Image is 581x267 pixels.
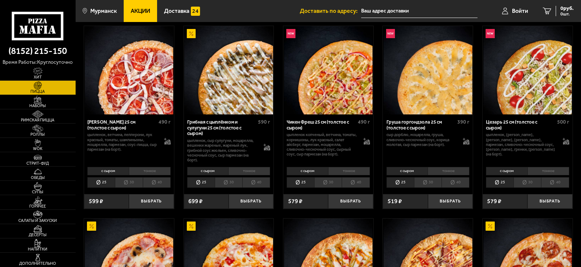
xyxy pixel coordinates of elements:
span: Доставить по адресу: [300,8,361,14]
img: Петровская 25 см (толстое с сыром) [85,26,174,115]
div: Чикен Фреш 25 см (толстое с сыром) [287,119,356,131]
img: Акционный [187,222,196,231]
li: тонкое [228,167,270,176]
p: цыпленок копченый, ветчина, томаты, корнишоны, лук красный, салат айсберг, пармезан, моцарелла, с... [287,132,357,157]
li: 25 [87,177,115,187]
span: 519 ₽ [388,198,402,204]
button: Выбрать [428,194,473,209]
div: Цезарь 25 см (толстое с сыром) [486,119,555,131]
img: Грибная с цыплёнком и сулугуни 25 см (толстое с сыром) [184,26,273,115]
span: 579 ₽ [487,198,501,204]
div: [PERSON_NAME] 25 см (толстое с сыром) [87,119,157,131]
li: с сыром [287,167,328,176]
li: 25 [486,177,513,187]
span: 490 г [159,119,171,125]
p: цыпленок, [PERSON_NAME], [PERSON_NAME], [PERSON_NAME], пармезан, сливочно-чесночный соус, [PERSON... [486,132,556,157]
img: Акционный [486,222,495,231]
li: 40 [442,177,469,187]
span: 390 г [457,119,469,125]
li: тонкое [428,167,469,176]
img: Груша горгондзола 25 см (толстое с сыром) [384,26,472,115]
span: 0 шт. [560,12,574,16]
span: Акции [131,8,150,14]
input: Ваш адрес доставки [361,4,477,18]
img: 15daf4d41897b9f0e9f617042186c801.svg [191,7,200,16]
div: Грибная с цыплёнком и сулугуни 25 см (толстое с сыром) [187,119,257,136]
a: НовинкаЦезарь 25 см (толстое с сыром) [483,26,573,115]
li: 30 [513,177,541,187]
li: с сыром [187,167,229,176]
li: 40 [342,177,370,187]
span: 590 г [258,119,270,125]
li: 25 [386,177,414,187]
li: 40 [143,177,171,187]
a: Петровская 25 см (толстое с сыром) [84,26,174,115]
li: тонкое [328,167,370,176]
img: Акционный [87,222,96,231]
li: с сыром [486,167,527,176]
img: Чикен Фреш 25 см (толстое с сыром) [284,26,373,115]
button: Выбрать [328,194,373,209]
img: Новинка [486,29,495,38]
li: тонкое [527,167,569,176]
li: с сыром [386,167,428,176]
li: с сыром [87,167,129,176]
img: Новинка [286,29,295,38]
button: Выбрать [229,194,273,209]
a: НовинкаЧикен Фреш 25 см (толстое с сыром) [283,26,373,115]
span: Мурманск [90,8,117,14]
a: НовинкаГруша горгондзола 25 см (толстое с сыром) [383,26,473,115]
li: 30 [215,177,242,187]
li: 25 [287,177,314,187]
span: 490 г [358,119,370,125]
li: 25 [187,177,215,187]
img: Новинка [386,29,395,38]
span: 0 руб. [560,6,574,11]
li: 30 [115,177,142,187]
span: 500 г [557,119,569,125]
div: Груша горгондзола 25 см (толстое с сыром) [386,119,456,131]
li: 40 [541,177,569,187]
li: 30 [314,177,342,187]
p: цыпленок, сыр сулугуни, моцарелла, вешенки жареные, жареный лук, грибной соус Жюльен, сливочно-че... [187,138,258,162]
li: 30 [414,177,442,187]
li: 40 [242,177,270,187]
button: Выбрать [129,194,174,209]
img: Акционный [187,29,196,38]
span: 599 ₽ [89,198,103,204]
p: сыр дорблю, моцарелла, груша, сливочно-чесночный соус, корица молотая, сыр пармезан (на борт). [386,132,457,147]
button: Выбрать [527,194,572,209]
span: 699 ₽ [188,198,203,204]
span: Войти [512,8,528,14]
img: Цезарь 25 см (толстое с сыром) [483,26,572,115]
span: Доставка [164,8,189,14]
span: 579 ₽ [288,198,302,204]
li: тонкое [129,167,171,176]
p: цыпленок, ветчина, пепперони, лук красный, томаты, шампиньоны, моцарелла, пармезан, соус-пицца, с... [87,132,158,152]
a: АкционныйГрибная с цыплёнком и сулугуни 25 см (толстое с сыром) [184,26,274,115]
